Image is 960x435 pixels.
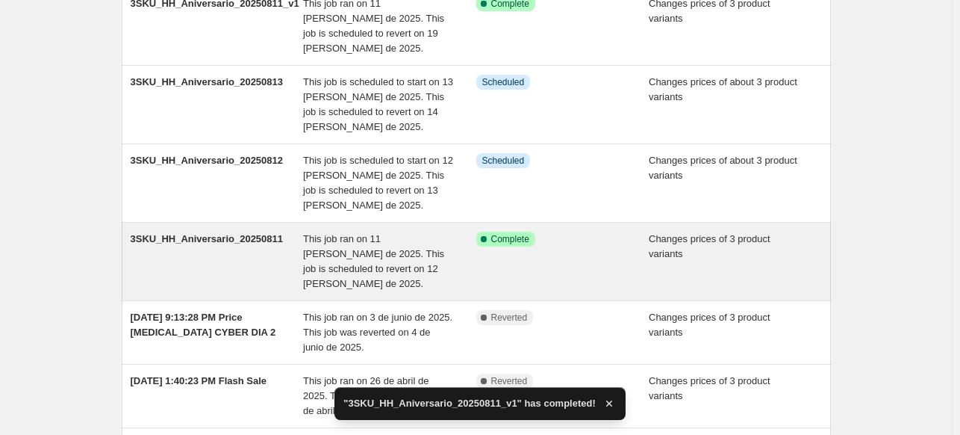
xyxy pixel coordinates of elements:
[131,375,267,386] span: [DATE] 1:40:23 PM Flash Sale
[303,155,453,211] span: This job is scheduled to start on 12 [PERSON_NAME] de 2025. This job is scheduled to revert on 13...
[343,396,596,411] span: "3SKU_HH_Aniversario_20250811_v1" has completed!
[131,155,284,166] span: 3SKU_HH_Aniversario_20250812
[649,155,797,181] span: Changes prices of about 3 product variants
[491,375,528,387] span: Reverted
[303,312,452,353] span: This job ran on 3 de junio de 2025. This job was reverted on 4 de junio de 2025.
[131,233,284,244] span: 3SKU_HH_Aniversario_20250811
[482,155,525,167] span: Scheduled
[131,312,276,338] span: [DATE] 9:13:28 PM Price [MEDICAL_DATA] CYBER DIA 2
[303,76,453,132] span: This job is scheduled to start on 13 [PERSON_NAME] de 2025. This job is scheduled to revert on 14...
[303,375,449,416] span: This job ran on 26 de abril de 2025. This job was reverted on 30 de abril de 2025.
[649,312,770,338] span: Changes prices of 3 product variants
[649,233,770,259] span: Changes prices of 3 product variants
[491,233,529,245] span: Complete
[649,76,797,102] span: Changes prices of about 3 product variants
[649,375,770,401] span: Changes prices of 3 product variants
[491,312,528,324] span: Reverted
[482,76,525,88] span: Scheduled
[303,233,444,289] span: This job ran on 11 [PERSON_NAME] de 2025. This job is scheduled to revert on 12 [PERSON_NAME] de ...
[131,76,284,87] span: 3SKU_HH_Aniversario_20250813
